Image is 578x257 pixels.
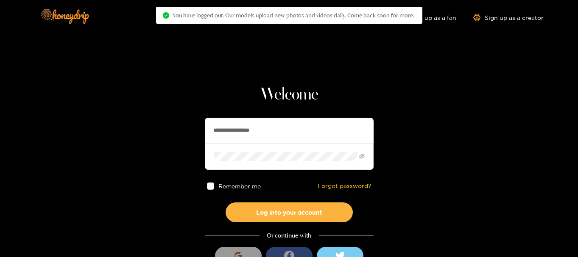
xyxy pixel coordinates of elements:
span: eye-invisible [359,154,365,159]
div: Or continue with [205,231,374,240]
button: Log into your account [226,202,353,222]
h1: Welcome [205,85,374,105]
a: Forgot password? [318,182,371,190]
span: check-circle [163,12,169,19]
a: Sign up as a creator [473,14,544,21]
span: You have logged out. Our models upload new photos and videos daily. Come back soon for more.. [173,12,416,19]
a: Sign up as a fan [398,14,456,21]
span: Remember me [218,183,260,189]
